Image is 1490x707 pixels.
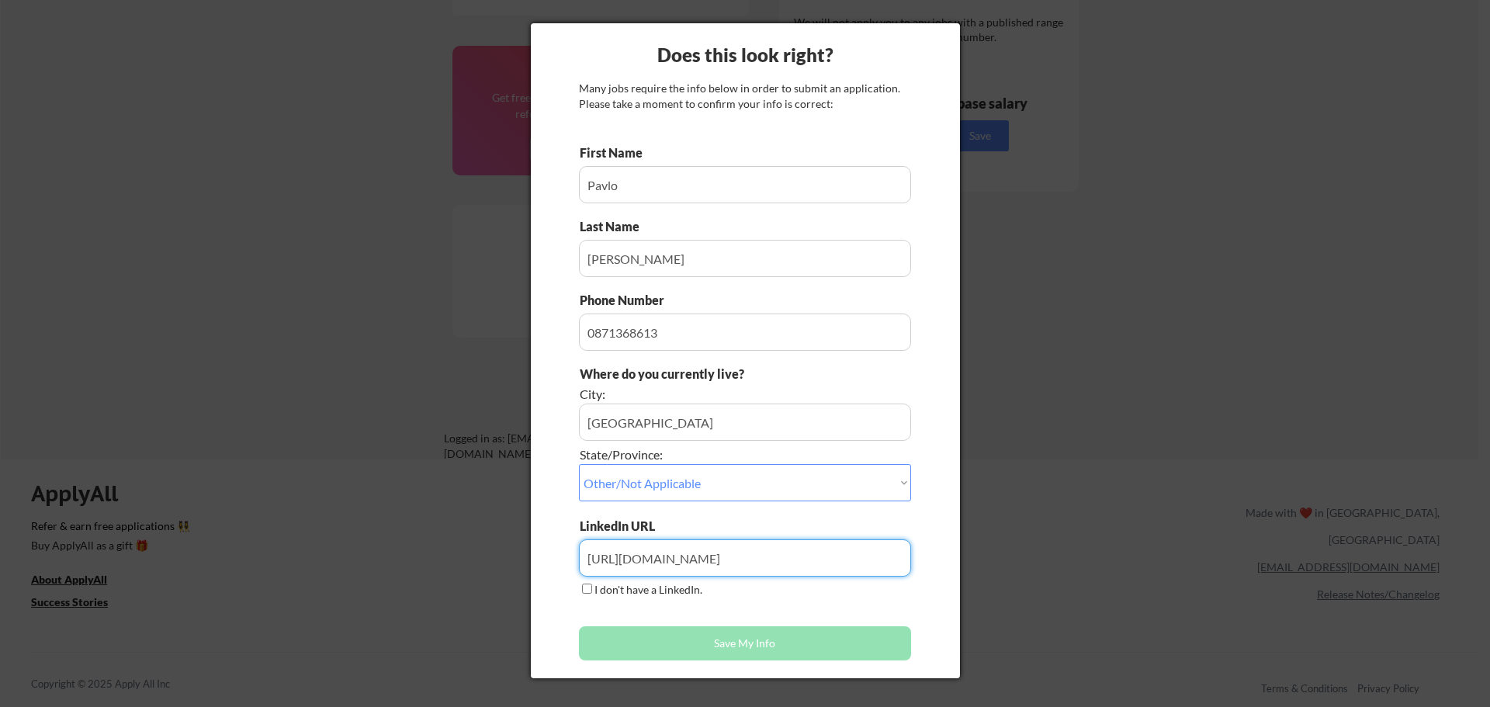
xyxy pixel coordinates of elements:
div: Phone Number [580,292,673,309]
input: e.g. Los Angeles [579,404,911,441]
input: Type here... [579,539,911,577]
input: Type here... [579,240,911,277]
div: City: [580,386,824,403]
div: Last Name [580,218,655,235]
div: First Name [580,144,655,161]
input: Type here... [579,314,911,351]
label: I don't have a LinkedIn. [594,583,702,596]
div: Many jobs require the info below in order to submit an application. Please take a moment to confi... [579,81,911,111]
button: Save My Info [579,626,911,660]
div: Does this look right? [531,42,960,68]
input: Type here... [579,166,911,203]
div: LinkedIn URL [580,518,695,535]
div: Where do you currently live? [580,366,824,383]
div: State/Province: [580,446,824,463]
